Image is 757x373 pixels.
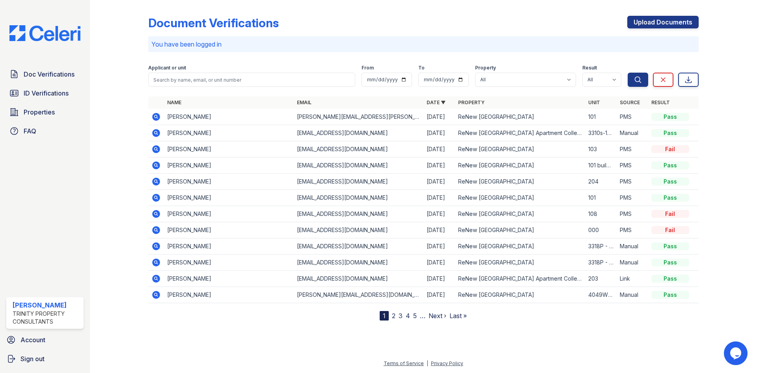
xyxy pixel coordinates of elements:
[164,190,294,206] td: [PERSON_NAME]
[164,222,294,238] td: [PERSON_NAME]
[455,125,585,141] td: ReNew [GEOGRAPHIC_DATA] Apartment Collection
[585,222,617,238] td: 000
[3,351,87,367] a: Sign out
[651,99,670,105] a: Result
[582,65,597,71] label: Result
[651,161,689,169] div: Pass
[294,125,423,141] td: [EMAIL_ADDRESS][DOMAIN_NAME]
[423,174,455,190] td: [DATE]
[24,88,69,98] span: ID Verifications
[164,206,294,222] td: [PERSON_NAME]
[423,222,455,238] td: [DATE]
[617,287,648,303] td: Manual
[651,242,689,250] div: Pass
[627,16,699,28] a: Upload Documents
[585,238,617,255] td: 3318P - 301
[585,174,617,190] td: 204
[399,312,403,320] a: 3
[164,238,294,255] td: [PERSON_NAME]
[362,65,374,71] label: From
[617,157,648,174] td: PMS
[617,255,648,271] td: Manual
[423,206,455,222] td: [DATE]
[167,99,181,105] a: Name
[588,99,600,105] a: Unit
[418,65,425,71] label: To
[392,312,395,320] a: 2
[420,311,425,321] span: …
[294,255,423,271] td: [EMAIL_ADDRESS][DOMAIN_NAME]
[6,123,84,139] a: FAQ
[617,174,648,190] td: PMS
[3,332,87,348] a: Account
[423,190,455,206] td: [DATE]
[294,141,423,157] td: [EMAIL_ADDRESS][DOMAIN_NAME]
[651,291,689,299] div: Pass
[413,312,417,320] a: 5
[651,194,689,202] div: Pass
[423,141,455,157] td: [DATE]
[585,190,617,206] td: 101
[294,287,423,303] td: [PERSON_NAME][EMAIL_ADDRESS][DOMAIN_NAME]
[585,271,617,287] td: 203
[585,125,617,141] td: 3310s-102
[617,238,648,255] td: Manual
[294,190,423,206] td: [EMAIL_ADDRESS][DOMAIN_NAME]
[617,206,648,222] td: PMS
[423,157,455,174] td: [DATE]
[294,238,423,255] td: [EMAIL_ADDRESS][DOMAIN_NAME]
[148,65,186,71] label: Applicant or unit
[651,145,689,153] div: Fail
[423,287,455,303] td: [DATE]
[455,255,585,271] td: ReNew [GEOGRAPHIC_DATA]
[617,190,648,206] td: PMS
[617,109,648,125] td: PMS
[13,300,80,310] div: [PERSON_NAME]
[423,109,455,125] td: [DATE]
[455,157,585,174] td: ReNew [GEOGRAPHIC_DATA]
[620,99,640,105] a: Source
[455,287,585,303] td: ReNew [GEOGRAPHIC_DATA]
[585,287,617,303] td: 4049W - 101
[164,271,294,287] td: [PERSON_NAME]
[585,206,617,222] td: 108
[455,109,585,125] td: ReNew [GEOGRAPHIC_DATA]
[24,107,55,117] span: Properties
[294,157,423,174] td: [EMAIL_ADDRESS][DOMAIN_NAME]
[164,109,294,125] td: [PERSON_NAME]
[21,335,45,345] span: Account
[617,222,648,238] td: PMS
[294,109,423,125] td: [PERSON_NAME][EMAIL_ADDRESS][PERSON_NAME][DOMAIN_NAME]
[651,129,689,137] div: Pass
[148,73,355,87] input: Search by name, email, or unit number
[449,312,467,320] a: Last »
[6,104,84,120] a: Properties
[151,39,695,49] p: You have been logged in
[455,190,585,206] td: ReNew [GEOGRAPHIC_DATA]
[455,271,585,287] td: ReNew [GEOGRAPHIC_DATA] Apartment Collection
[297,99,311,105] a: Email
[423,238,455,255] td: [DATE]
[6,85,84,101] a: ID Verifications
[455,238,585,255] td: ReNew [GEOGRAPHIC_DATA]
[380,311,389,321] div: 1
[455,141,585,157] td: ReNew [GEOGRAPHIC_DATA]
[585,109,617,125] td: 101
[427,360,428,366] div: |
[164,287,294,303] td: [PERSON_NAME]
[294,222,423,238] td: [EMAIL_ADDRESS][DOMAIN_NAME]
[384,360,424,366] a: Terms of Service
[651,178,689,186] div: Pass
[585,157,617,174] td: 101 building 4042
[651,113,689,121] div: Pass
[455,206,585,222] td: ReNew [GEOGRAPHIC_DATA]
[6,66,84,82] a: Doc Verifications
[423,125,455,141] td: [DATE]
[431,360,463,366] a: Privacy Policy
[585,141,617,157] td: 103
[294,271,423,287] td: [EMAIL_ADDRESS][DOMAIN_NAME]
[164,157,294,174] td: [PERSON_NAME]
[617,141,648,157] td: PMS
[148,16,279,30] div: Document Verifications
